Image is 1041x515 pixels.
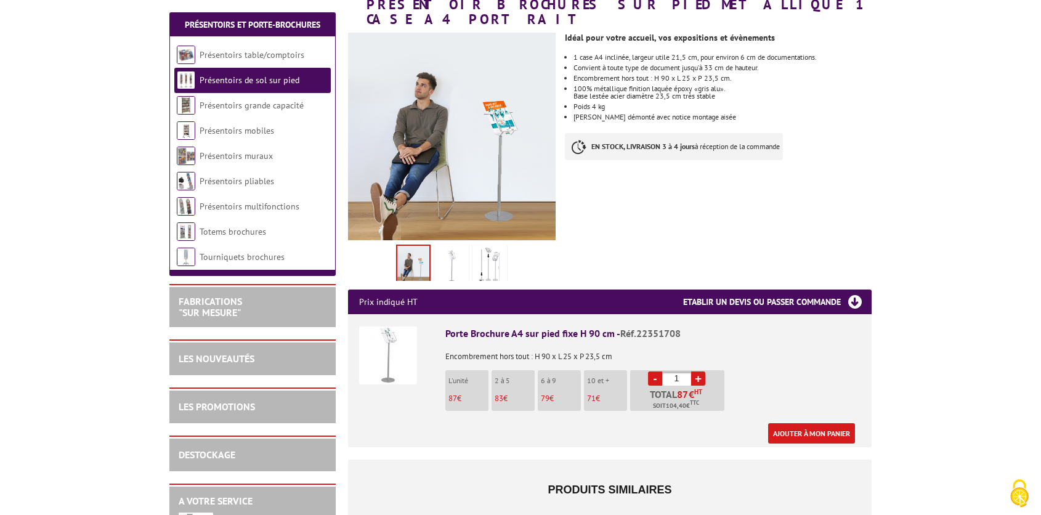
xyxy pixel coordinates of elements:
[495,394,535,403] p: €
[200,201,299,212] a: Présentoirs multifonctions
[620,327,681,339] span: Réf.22351708
[587,394,627,403] p: €
[200,150,273,161] a: Présentoirs muraux
[677,389,689,399] span: 87
[690,399,699,406] sup: TTC
[177,197,195,216] img: Présentoirs multifonctions
[768,423,855,444] a: Ajouter à mon panier
[448,394,488,403] p: €
[179,496,326,507] h2: A votre service
[694,387,702,396] sup: HT
[495,393,503,403] span: 83
[475,247,504,285] img: 22351708_dessin.jpg
[200,125,274,136] a: Présentoirs mobiles
[200,251,285,262] a: Tourniquets brochures
[653,401,699,411] span: Soit €
[587,376,627,385] p: 10 et +
[177,71,195,89] img: Présentoirs de sol sur pied
[348,33,556,240] img: porte_brochure_a4_sur_pied_fixe_h90cm_22351708_mise_en_scene.jpg
[200,100,304,111] a: Présentoirs grande capacité
[397,246,429,284] img: porte_brochure_a4_sur_pied_fixe_h90cm_22351708_mise_en_scene.jpg
[179,448,235,461] a: DESTOCKAGE
[541,376,581,385] p: 6 à 9
[200,75,299,86] a: Présentoirs de sol sur pied
[177,248,195,266] img: Tourniquets brochures
[683,290,872,314] h3: Etablir un devis ou passer commande
[177,96,195,115] img: Présentoirs grande capacité
[200,226,266,237] a: Totems brochures
[177,46,195,64] img: Présentoirs table/comptoirs
[448,376,488,385] p: L'unité
[200,176,274,187] a: Présentoirs pliables
[689,389,694,399] span: €
[666,401,686,411] span: 104,40
[573,75,872,82] li: Encombrement hors tout : H 90 x L 25 x P 23,5 cm.
[177,222,195,241] img: Totems brochures
[359,326,417,384] img: Porte Brochure A4 sur pied fixe H 90 cm
[437,247,466,285] img: presentoirs_brochures_22351708_1.jpg
[445,326,861,341] div: Porte Brochure A4 sur pied fixe H 90 cm -
[565,32,775,43] strong: Idéal pour votre accueil, vos expositions et évènements
[445,344,861,361] p: Encombrement hors tout : H 90 x L 25 x P 23,5 cm
[179,400,255,413] a: LES PROMOTIONS
[177,121,195,140] img: Présentoirs mobiles
[541,394,581,403] p: €
[177,147,195,165] img: Présentoirs muraux
[633,389,724,411] p: Total
[448,393,457,403] span: 87
[587,393,596,403] span: 71
[591,142,695,151] strong: EN STOCK, LIVRAISON 3 à 4 jours
[573,113,872,121] li: [PERSON_NAME] démonté avec notice montage aisée
[648,371,662,386] a: -
[177,172,195,190] img: Présentoirs pliables
[179,352,254,365] a: LES NOUVEAUTÉS
[573,103,872,110] li: Poids 4 kg
[185,19,320,30] a: Présentoirs et Porte-brochures
[691,371,705,386] a: +
[573,85,872,100] li: 100% métallique finition laquée époxy «gris alu». Base lestée acier diamètre 23,5 cm très stable
[541,393,549,403] span: 79
[573,64,872,71] li: Convient à toute type de document jusqu’à 33 cm de hauteur.
[573,54,872,61] li: 1 case A4 inclinée, largeur utile 21,5 cm, pour environ 6 cm de documentations.
[1004,478,1035,509] img: Cookies (fenêtre modale)
[565,133,783,160] p: à réception de la commande
[495,376,535,385] p: 2 à 5
[200,49,304,60] a: Présentoirs table/comptoirs
[179,295,242,318] a: FABRICATIONS"Sur Mesure"
[998,473,1041,515] button: Cookies (fenêtre modale)
[548,484,671,496] span: Produits similaires
[359,290,418,314] p: Prix indiqué HT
